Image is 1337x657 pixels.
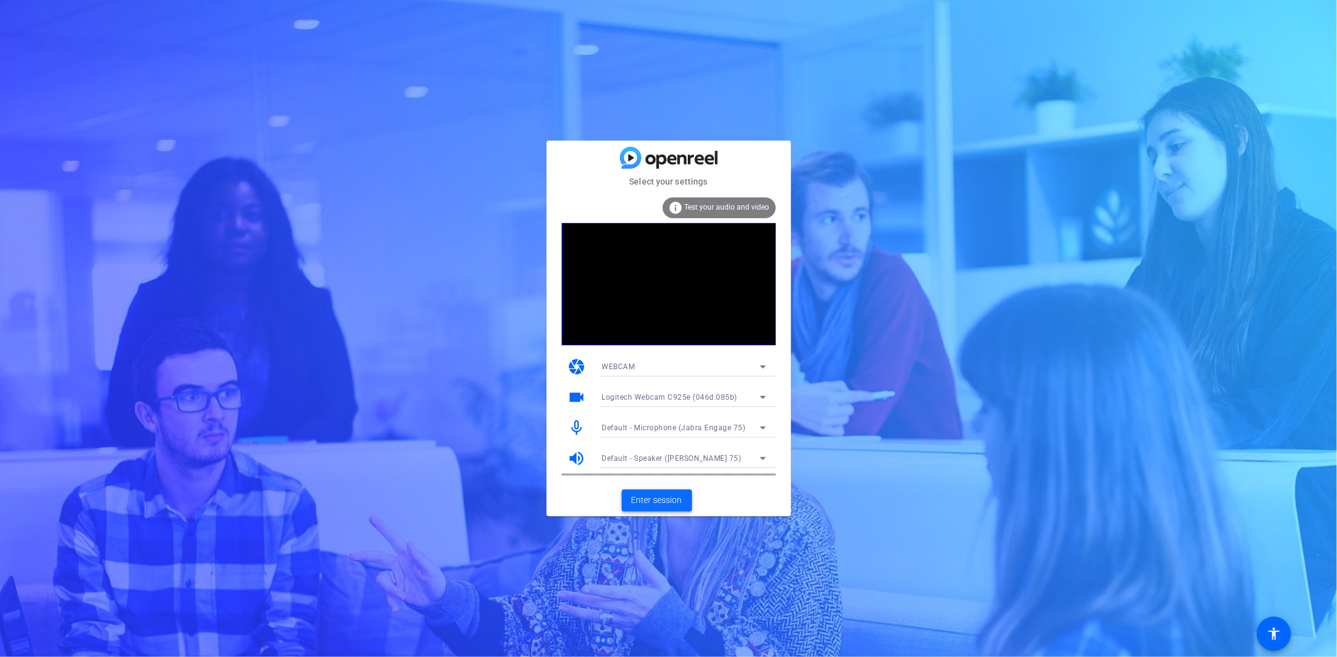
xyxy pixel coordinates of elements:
[602,424,746,432] span: Default - Microphone (Jabra Engage 75)
[602,362,635,371] span: WEBCAM
[620,147,718,168] img: blue-gradient.svg
[602,393,738,402] span: Logitech Webcam C925e (046d:085b)
[669,200,683,215] mat-icon: info
[568,388,586,406] mat-icon: videocam
[568,419,586,437] mat-icon: mic_none
[602,454,742,463] span: Default - Speaker ([PERSON_NAME] 75)
[568,358,586,376] mat-icon: camera
[685,203,770,211] span: Test your audio and video
[547,175,791,188] mat-card-subtitle: Select your settings
[568,449,586,468] mat-icon: volume_up
[622,490,692,512] button: Enter session
[632,494,682,507] span: Enter session
[1267,626,1281,641] mat-icon: accessibility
